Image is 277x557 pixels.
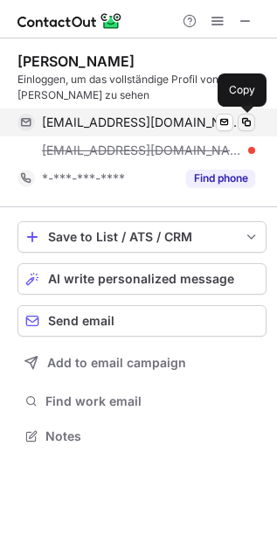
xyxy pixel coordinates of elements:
button: Add to email campaign [17,347,267,379]
span: Add to email campaign [47,356,186,370]
img: ContactOut v5.3.10 [17,10,122,31]
span: Notes [45,428,260,444]
div: [PERSON_NAME] [17,52,135,70]
div: Save to List / ATS / CRM [48,230,236,244]
button: Reveal Button [186,170,255,187]
span: [EMAIL_ADDRESS][DOMAIN_NAME] [42,115,242,130]
div: Einloggen, um das vollständige Profil von [PERSON_NAME] zu sehen [17,72,267,103]
button: Send email [17,305,267,337]
span: Find work email [45,393,260,409]
button: Find work email [17,389,267,414]
button: Notes [17,424,267,449]
button: AI write personalized message [17,263,267,295]
span: AI write personalized message [48,272,234,286]
button: save-profile-one-click [17,221,267,253]
span: Send email [48,314,114,328]
span: [EMAIL_ADDRESS][DOMAIN_NAME] [42,143,242,158]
